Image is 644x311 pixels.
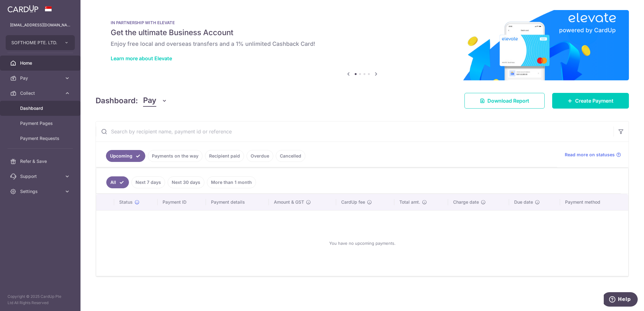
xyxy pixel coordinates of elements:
[111,20,614,25] p: IN PARTNERSHIP WITH ELEVATE
[158,194,206,210] th: Payment ID
[514,199,533,205] span: Due date
[207,176,256,188] a: More than 1 month
[274,199,304,205] span: Amount & GST
[131,176,165,188] a: Next 7 days
[276,150,305,162] a: Cancelled
[96,121,613,142] input: Search by recipient name, payment id or reference
[453,199,479,205] span: Charge date
[20,158,62,164] span: Refer & Save
[111,55,172,62] a: Learn more about Elevate
[565,152,615,158] span: Read more on statuses
[247,150,273,162] a: Overdue
[20,75,62,81] span: Pay
[20,188,62,195] span: Settings
[10,22,70,28] p: [EMAIL_ADDRESS][DOMAIN_NAME]
[143,95,167,107] button: Pay
[20,105,62,111] span: Dashboard
[168,176,204,188] a: Next 30 days
[111,28,614,38] h5: Get the ultimate Business Account
[20,60,62,66] span: Home
[20,120,62,126] span: Payment Pages
[96,10,629,80] img: Renovation banner
[20,135,62,142] span: Payment Requests
[399,199,420,205] span: Total amt.
[11,40,58,46] span: SOFTHOME PTE. LTD.
[464,93,545,109] a: Download Report
[8,5,38,13] img: CardUp
[20,90,62,96] span: Collect
[487,97,529,105] span: Download Report
[104,216,621,271] div: You have no upcoming payments.
[6,35,75,50] button: SOFTHOME PTE. LTD.
[106,176,129,188] a: All
[106,150,145,162] a: Upcoming
[565,152,621,158] a: Read more on statuses
[552,93,629,109] a: Create Payment
[604,292,638,308] iframe: Opens a widget where you can find more information
[96,95,138,106] h4: Dashboard:
[111,40,614,48] h6: Enjoy free local and overseas transfers and a 1% unlimited Cashback Card!
[575,97,613,105] span: Create Payment
[341,199,365,205] span: CardUp fee
[148,150,203,162] a: Payments on the way
[143,95,156,107] span: Pay
[205,150,244,162] a: Recipient paid
[20,173,62,180] span: Support
[560,194,628,210] th: Payment method
[119,199,133,205] span: Status
[206,194,269,210] th: Payment details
